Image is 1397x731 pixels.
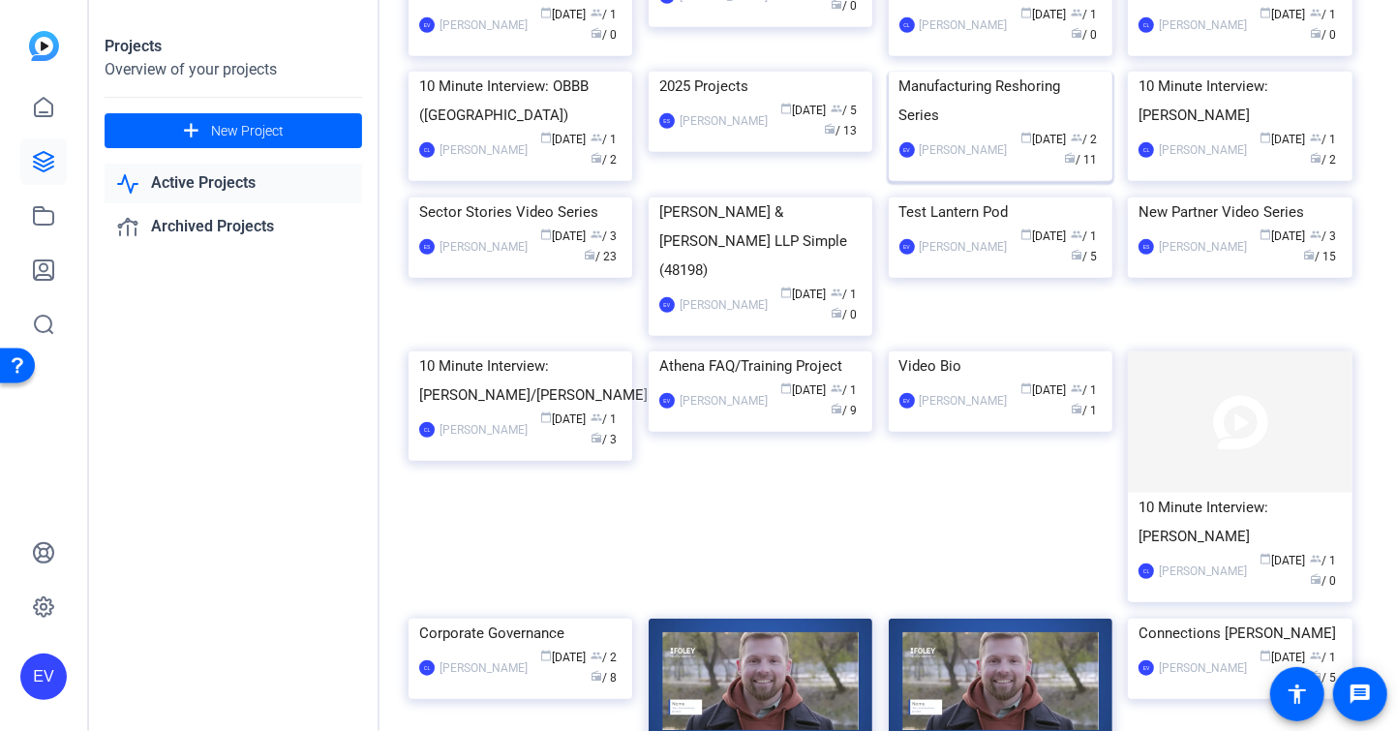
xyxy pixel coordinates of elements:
span: calendar_today [1260,650,1272,661]
span: group [1311,132,1322,143]
span: group [831,382,842,394]
span: / 1 [1071,383,1097,397]
span: group [1071,228,1082,240]
div: EV [899,142,915,158]
div: [PERSON_NAME] [1159,658,1247,678]
div: [PERSON_NAME] [1159,140,1247,160]
span: New Project [211,121,284,141]
span: calendar_today [1260,553,1272,564]
span: / 2 [1311,153,1337,167]
div: CL [419,422,435,438]
span: / 1 [1311,554,1337,567]
span: calendar_today [540,132,552,143]
mat-icon: accessibility [1286,683,1309,706]
div: Connections [PERSON_NAME] [1139,619,1341,648]
span: calendar_today [540,411,552,423]
div: [PERSON_NAME] [1159,562,1247,581]
div: Manufacturing Reshoring Series [899,72,1102,130]
span: / 13 [824,124,857,137]
div: Video Bio [899,351,1102,381]
span: / 1 [1311,8,1337,21]
div: [PERSON_NAME] [920,237,1008,257]
div: EV [899,239,915,255]
span: [DATE] [540,133,586,146]
span: / 0 [1311,28,1337,42]
span: [DATE] [540,229,586,243]
span: [DATE] [1020,383,1066,397]
mat-icon: add [179,119,203,143]
span: group [831,287,842,298]
div: CL [1139,17,1154,33]
span: / 1 [1071,8,1097,21]
div: [PERSON_NAME] [1159,15,1247,35]
span: radio [591,670,602,682]
div: ES [419,239,435,255]
span: / 1 [1071,229,1097,243]
span: group [1311,7,1322,18]
span: group [1311,228,1322,240]
span: calendar_today [780,287,792,298]
span: / 23 [584,250,617,263]
div: 10 Minute Interview: [PERSON_NAME] [1139,72,1341,130]
div: Test Lantern Pod [899,198,1102,227]
span: radio [1071,27,1082,39]
span: radio [1311,27,1322,39]
span: / 5 [831,104,857,117]
span: calendar_today [1020,228,1032,240]
span: calendar_today [540,650,552,661]
span: / 5 [1071,250,1097,263]
span: group [1071,132,1082,143]
span: radio [1071,249,1082,260]
div: EV [899,393,915,409]
span: group [591,228,602,240]
div: Sector Stories Video Series [419,198,622,227]
div: EV [1139,660,1154,676]
div: [PERSON_NAME] [680,391,768,411]
span: / 1 [591,133,617,146]
span: [DATE] [1260,8,1306,21]
span: radio [584,249,595,260]
span: group [591,411,602,423]
img: blue-gradient.svg [29,31,59,61]
span: / 1 [1311,651,1337,664]
span: / 1 [591,8,617,21]
span: calendar_today [1020,132,1032,143]
div: [PERSON_NAME] [440,15,528,35]
span: radio [1071,403,1082,414]
div: [PERSON_NAME] [440,658,528,678]
span: radio [824,123,835,135]
div: [PERSON_NAME] & [PERSON_NAME] LLP Simple (48198) [659,198,862,285]
span: / 1 [1311,133,1337,146]
div: EV [419,17,435,33]
span: [DATE] [780,383,826,397]
span: [DATE] [1260,229,1306,243]
a: Archived Projects [105,207,362,247]
span: calendar_today [540,7,552,18]
span: [DATE] [540,651,586,664]
span: group [591,7,602,18]
span: radio [591,152,602,164]
div: 10 Minute Interview: OBBB ([GEOGRAPHIC_DATA]) [419,72,622,130]
span: radio [591,432,602,443]
span: / 11 [1064,153,1097,167]
div: [PERSON_NAME] [680,295,768,315]
span: radio [1311,573,1322,585]
div: EV [20,654,67,700]
span: group [1311,650,1322,661]
span: / 3 [1311,229,1337,243]
span: [DATE] [1020,8,1066,21]
span: / 3 [591,229,617,243]
span: calendar_today [1260,132,1272,143]
span: radio [1311,152,1322,164]
span: / 15 [1304,250,1337,263]
span: / 2 [591,651,617,664]
span: group [1071,382,1082,394]
span: [DATE] [780,288,826,301]
div: EV [659,297,675,313]
span: [DATE] [1260,554,1306,567]
span: radio [831,307,842,319]
span: calendar_today [1020,382,1032,394]
div: 10 Minute Interview: [PERSON_NAME]/[PERSON_NAME] [419,351,622,410]
span: [DATE] [1020,133,1066,146]
div: Corporate Governance [419,619,622,648]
